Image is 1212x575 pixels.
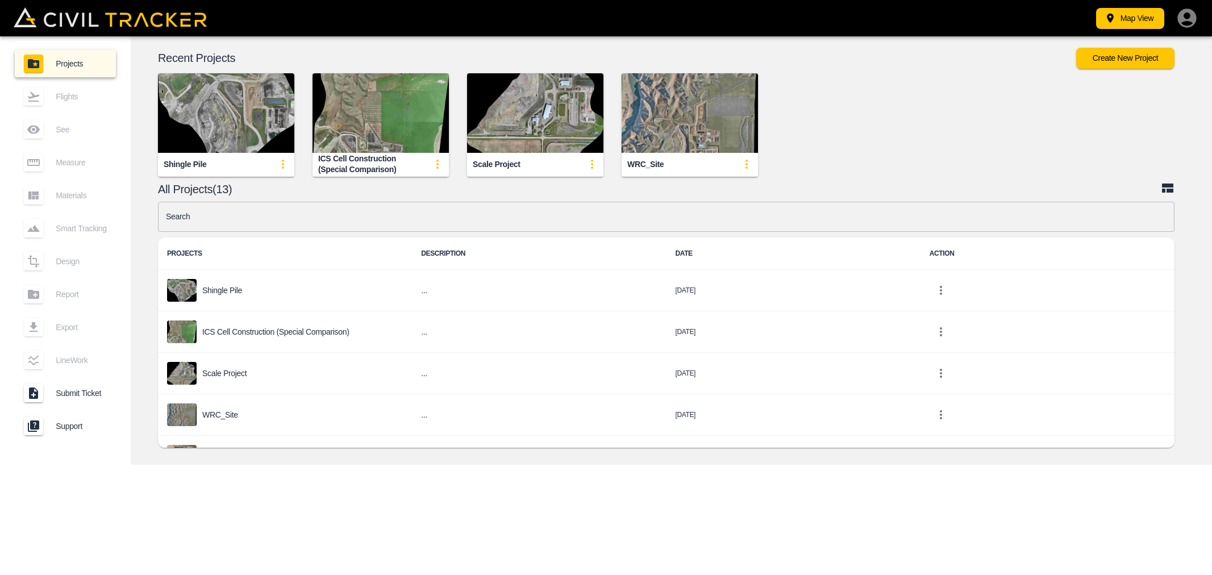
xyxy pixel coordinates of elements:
[14,7,207,27] img: Civil Tracker
[1096,8,1164,29] button: Map View
[421,284,657,298] h6: ...
[667,238,921,270] th: DATE
[421,408,657,422] h6: ...
[412,238,666,270] th: DESCRIPTION
[56,59,107,68] span: Projects
[167,362,197,385] img: project-image
[313,73,449,153] img: ICS Cell Construction (Special Comparison)
[167,403,197,426] img: project-image
[167,445,197,468] img: project-image
[473,159,520,170] div: Scale Project
[667,436,921,477] td: [DATE]
[56,389,107,398] span: Submit Ticket
[1076,48,1174,69] button: Create New Project
[735,153,758,176] button: update-card-details
[667,353,921,394] td: [DATE]
[667,270,921,311] td: [DATE]
[167,279,197,302] img: project-image
[202,410,238,419] p: WRC_Site
[627,159,664,170] div: WRC_Site
[202,327,349,336] p: ICS Cell Construction (Special Comparison)
[667,394,921,436] td: [DATE]
[921,238,1174,270] th: ACTION
[202,286,242,295] p: Shingle Pile
[581,153,603,176] button: update-card-details
[202,369,247,378] p: Scale Project
[272,153,294,176] button: update-card-details
[667,311,921,353] td: [DATE]
[15,413,116,440] a: Support
[15,50,116,77] a: Projects
[318,153,426,174] div: ICS Cell Construction (Special Comparison)
[164,159,206,170] div: Shingle Pile
[158,73,294,153] img: Shingle Pile
[158,53,1076,63] p: Recent Projects
[426,153,449,176] button: update-card-details
[421,366,657,381] h6: ...
[421,325,657,339] h6: ...
[158,185,1161,194] p: All Projects(13)
[56,422,107,431] span: Support
[167,320,197,343] img: project-image
[622,73,758,153] img: WRC_Site
[467,73,603,153] img: Scale Project
[15,380,116,407] a: Submit Ticket
[158,238,412,270] th: PROJECTS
